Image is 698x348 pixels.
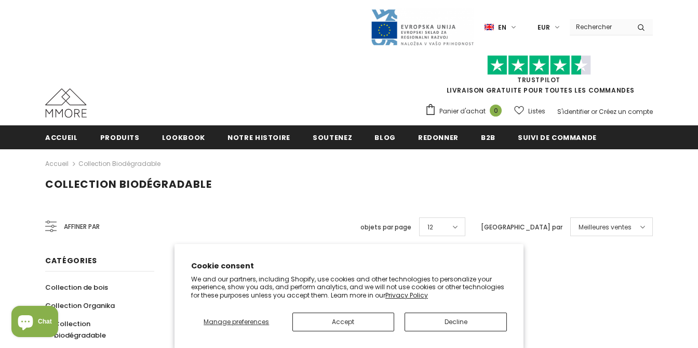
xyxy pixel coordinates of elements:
span: or [591,107,597,116]
span: en [498,22,506,33]
span: LIVRAISON GRATUITE POUR TOUTES LES COMMANDES [425,60,653,95]
a: Suivi de commande [518,125,597,149]
span: Collection de bois [45,282,108,292]
span: Meilleures ventes [579,222,632,233]
span: EUR [538,22,550,33]
span: Lookbook [162,133,205,143]
span: Collection biodégradable [54,319,106,340]
img: i-lang-1.png [485,23,494,32]
img: Faites confiance aux étoiles pilotes [487,55,591,75]
span: 12 [427,222,433,233]
a: Panier d'achat 0 [425,104,507,119]
a: TrustPilot [517,75,560,84]
span: Listes [528,106,545,117]
span: B2B [481,133,495,143]
h2: Cookie consent [191,261,507,272]
span: Accueil [45,133,78,143]
span: Catégories [45,255,97,266]
span: Collection Organika [45,301,115,311]
label: [GEOGRAPHIC_DATA] par [481,222,562,233]
a: Notre histoire [227,125,290,149]
a: Listes [514,102,545,120]
a: Redonner [418,125,459,149]
span: Affiner par [64,221,100,233]
span: 0 [490,105,502,117]
button: Accept [292,313,395,331]
a: Collection biodégradable [78,159,160,168]
span: Suivi de commande [518,133,597,143]
a: B2B [481,125,495,149]
a: Collection Organika [45,297,115,315]
p: We and our partners, including Shopify, use cookies and other technologies to personalize your ex... [191,275,507,300]
a: Collection de bois [45,278,108,297]
span: Redonner [418,133,459,143]
a: S'identifier [557,107,589,116]
inbox-online-store-chat: Shopify online store chat [8,306,61,340]
img: Cas MMORE [45,88,87,118]
label: objets par page [360,222,411,233]
span: Collection biodégradable [45,177,212,191]
a: Créez un compte [599,107,653,116]
input: Search Site [570,19,629,34]
span: Produits [100,133,140,143]
a: Accueil [45,125,78,149]
a: Collection biodégradable [45,315,143,344]
span: Notre histoire [227,133,290,143]
span: Manage preferences [204,317,269,326]
a: Accueil [45,158,69,170]
button: Decline [405,313,507,331]
a: Blog [374,125,396,149]
a: soutenez [313,125,352,149]
span: Panier d'achat [439,106,486,117]
img: Javni Razpis [370,8,474,46]
a: Privacy Policy [385,291,428,300]
span: soutenez [313,133,352,143]
a: Javni Razpis [370,22,474,31]
a: Produits [100,125,140,149]
a: Lookbook [162,125,205,149]
button: Manage preferences [191,313,282,331]
span: Blog [374,133,396,143]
